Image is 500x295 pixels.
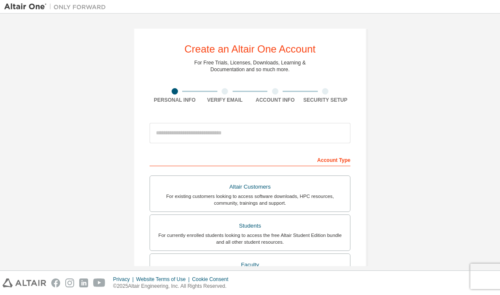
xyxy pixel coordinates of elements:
div: Students [155,220,345,232]
div: Altair Customers [155,181,345,193]
div: Verify Email [200,97,250,103]
div: Faculty [155,259,345,271]
div: Cookie Consent [192,276,233,283]
div: For existing customers looking to access software downloads, HPC resources, community, trainings ... [155,193,345,206]
img: facebook.svg [51,278,60,287]
div: Create an Altair One Account [184,44,316,54]
img: altair_logo.svg [3,278,46,287]
p: © 2025 Altair Engineering, Inc. All Rights Reserved. [113,283,233,290]
div: Security Setup [300,97,351,103]
img: Altair One [4,3,110,11]
img: youtube.svg [93,278,106,287]
div: For Free Trials, Licenses, Downloads, Learning & Documentation and so much more. [194,59,306,73]
div: For currently enrolled students looking to access the free Altair Student Edition bundle and all ... [155,232,345,245]
div: Account Info [250,97,300,103]
div: Account Type [150,153,350,166]
div: Privacy [113,276,136,283]
div: Personal Info [150,97,200,103]
img: linkedin.svg [79,278,88,287]
img: instagram.svg [65,278,74,287]
div: Website Terms of Use [136,276,192,283]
